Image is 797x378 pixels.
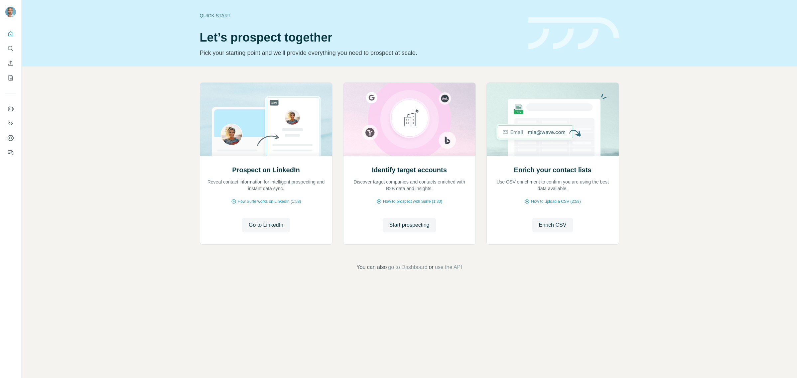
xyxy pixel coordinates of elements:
[539,221,567,229] span: Enrich CSV
[383,218,436,232] button: Start prospecting
[528,17,619,50] img: banner
[200,31,520,44] h1: Let’s prospect together
[531,198,581,204] span: How to upload a CSV (2:59)
[343,83,476,156] img: Identify target accounts
[200,12,520,19] div: Quick start
[249,221,283,229] span: Go to LinkedIn
[350,179,469,192] p: Discover target companies and contacts enriched with B2B data and insights.
[435,263,462,271] button: use the API
[486,83,619,156] img: Enrich your contact lists
[242,218,290,232] button: Go to LinkedIn
[429,263,434,271] span: or
[493,179,612,192] p: Use CSV enrichment to confirm you are using the best data available.
[532,218,573,232] button: Enrich CSV
[5,28,16,40] button: Quick start
[5,7,16,17] img: Avatar
[200,83,332,156] img: Prospect on LinkedIn
[383,198,442,204] span: How to prospect with Surfe (1:30)
[372,165,447,175] h2: Identify target accounts
[514,165,591,175] h2: Enrich your contact lists
[200,48,520,58] p: Pick your starting point and we’ll provide everything you need to prospect at scale.
[389,221,430,229] span: Start prospecting
[232,165,300,175] h2: Prospect on LinkedIn
[5,117,16,129] button: Use Surfe API
[5,43,16,55] button: Search
[5,132,16,144] button: Dashboard
[388,263,427,271] button: go to Dashboard
[5,57,16,69] button: Enrich CSV
[207,179,326,192] p: Reveal contact information for intelligent prospecting and instant data sync.
[356,263,387,271] span: You can also
[5,103,16,115] button: Use Surfe on LinkedIn
[5,147,16,159] button: Feedback
[238,198,301,204] span: How Surfe works on LinkedIn (1:58)
[5,72,16,84] button: My lists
